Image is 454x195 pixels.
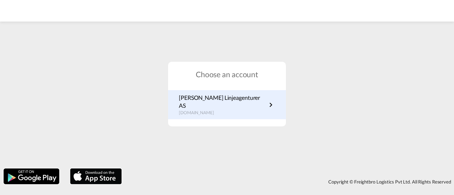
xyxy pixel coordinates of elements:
a: [PERSON_NAME] Linjeagenturer AS[DOMAIN_NAME] [179,94,275,116]
p: [PERSON_NAME] Linjeagenturer AS [179,94,267,110]
h1: Choose an account [168,69,286,79]
img: google.png [3,168,60,185]
div: Copyright © Freightbro Logistics Pvt Ltd. All Rights Reserved [125,176,454,188]
md-icon: icon-chevron-right [267,101,275,109]
img: apple.png [69,168,122,185]
p: [DOMAIN_NAME] [179,110,267,116]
